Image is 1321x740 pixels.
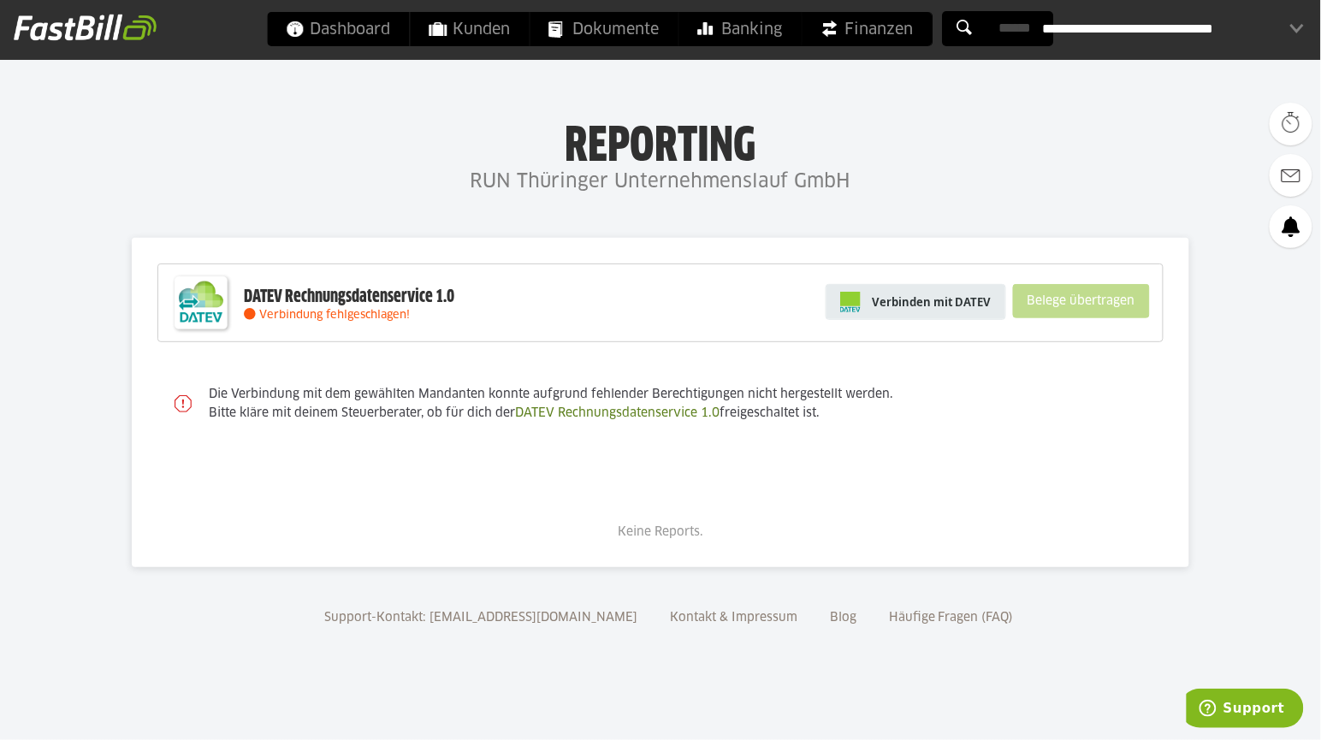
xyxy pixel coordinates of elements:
img: DATEV-Datenservice Logo [167,269,235,337]
iframe: Öffnet ein Widget, in dem Sie weitere Informationen finden [1187,689,1304,731]
span: Verbindung fehlgeschlagen! [259,310,410,321]
span: Banking [698,12,783,46]
sl-button: Belege übertragen [1013,284,1150,318]
span: Dashboard [287,12,391,46]
span: Keine Reports. [618,526,703,538]
span: Finanzen [821,12,914,46]
a: Support-Kontakt: [EMAIL_ADDRESS][DOMAIN_NAME] [318,612,643,624]
a: Verbinden mit DATEV [826,284,1006,320]
a: Blog [824,612,862,624]
span: Dokumente [549,12,660,46]
img: pi-datev-logo-farbig-24.svg [840,292,861,312]
a: Dokumente [530,12,678,46]
a: Kontakt & Impressum [664,612,803,624]
span: Verbinden mit DATEV [873,293,992,311]
div: DATEV Rechnungsdatenservice 1.0 [244,286,454,308]
a: Kunden [411,12,530,46]
a: Banking [679,12,802,46]
a: Häufige Fragen (FAQ) [883,612,1020,624]
a: Dashboard [268,12,410,46]
a: DATEV Rechnungsdatenservice 1.0 [515,407,720,419]
span: Kunden [429,12,511,46]
a: Finanzen [803,12,933,46]
h1: Reporting [171,121,1150,165]
img: fastbill_logo_white.png [14,14,157,41]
